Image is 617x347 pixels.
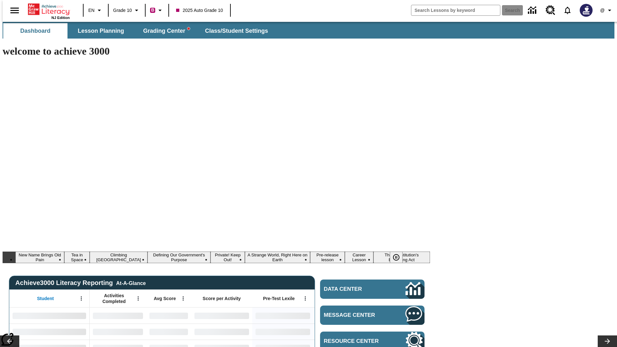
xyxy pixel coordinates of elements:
[324,312,386,318] span: Message Center
[148,4,166,16] button: Boost Class color is violet red. Change class color
[148,252,211,263] button: Slide 4 Defining Our Government's Purpose
[345,252,373,263] button: Slide 8 Career Lesson
[205,27,268,35] span: Class/Student Settings
[320,280,425,299] a: Data Center
[210,252,245,263] button: Slide 5 Private! Keep Out!
[64,252,90,263] button: Slide 2 Tea in Space
[580,4,593,17] img: Avatar
[37,296,54,301] span: Student
[263,296,295,301] span: Pre-Test Lexile
[598,335,617,347] button: Lesson carousel, Next
[3,22,614,39] div: SubNavbar
[116,279,146,286] div: At-A-Glance
[245,252,310,263] button: Slide 6 A Strange World, Right Here on Earth
[134,23,199,39] button: Grading Center
[15,252,64,263] button: Slide 1 New Name Brings Old Pain
[411,5,500,15] input: search field
[600,7,604,14] span: @
[93,293,135,304] span: Activities Completed
[15,279,146,287] span: Achieve3000 Literacy Reporting
[5,1,24,20] button: Open side menu
[187,27,190,30] svg: writing assistant alert
[178,294,188,303] button: Open Menu
[146,324,191,340] div: No Data,
[113,7,132,14] span: Grade 10
[76,294,86,303] button: Open Menu
[3,45,430,57] h1: welcome to achieve 3000
[51,16,70,20] span: NJ Edition
[133,294,143,303] button: Open Menu
[90,252,147,263] button: Slide 3 Climbing Mount Tai
[90,307,146,324] div: No Data,
[3,23,274,39] div: SubNavbar
[28,2,70,20] div: Home
[390,252,409,263] div: Pause
[146,307,191,324] div: No Data,
[3,23,67,39] button: Dashboard
[542,2,559,19] a: Resource Center, Will open in new tab
[203,296,241,301] span: Score per Activity
[390,252,403,263] button: Pause
[176,7,223,14] span: 2025 Auto Grade 10
[576,2,596,19] button: Select a new avatar
[78,27,124,35] span: Lesson Planning
[310,252,345,263] button: Slide 7 Pre-release lesson
[151,6,154,14] span: B
[324,338,386,344] span: Resource Center
[524,2,542,19] a: Data Center
[143,27,190,35] span: Grading Center
[20,27,50,35] span: Dashboard
[85,4,106,16] button: Language: EN, Select a language
[90,324,146,340] div: No Data,
[373,252,430,263] button: Slide 9 The Constitution's Balancing Act
[559,2,576,19] a: Notifications
[69,23,133,39] button: Lesson Planning
[28,3,70,16] a: Home
[324,286,384,292] span: Data Center
[88,7,94,14] span: EN
[300,294,310,303] button: Open Menu
[111,4,143,16] button: Grade: Grade 10, Select a grade
[320,306,425,325] a: Message Center
[200,23,273,39] button: Class/Student Settings
[596,4,617,16] button: Profile/Settings
[154,296,176,301] span: Avg Score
